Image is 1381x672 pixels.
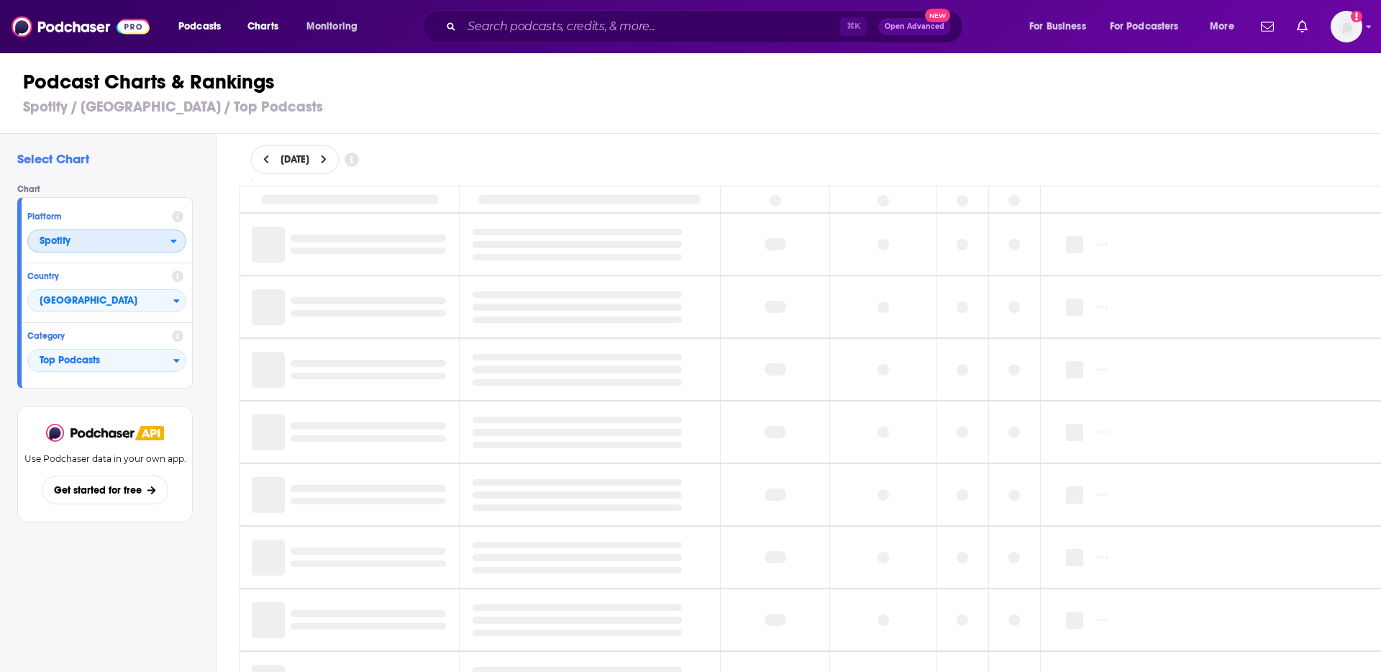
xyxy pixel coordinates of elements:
span: Open Advanced [885,23,944,30]
span: [DATE] [281,155,309,165]
button: Countries [27,289,186,312]
h4: Platform [27,212,166,222]
h1: Podcast Charts & Rankings [23,69,1370,95]
button: Show profile menu [1331,11,1362,42]
span: For Podcasters [1110,17,1179,37]
button: Open AdvancedNew [878,18,951,35]
img: Podchaser - Follow, Share and Rate Podcasts [12,13,150,40]
img: User Profile [1331,11,1362,42]
h2: Platforms [27,230,186,253]
svg: Add a profile image [1351,11,1362,22]
a: Charts [238,15,287,38]
span: Charts [247,17,278,37]
p: Use Podchaser data in your own app. [24,453,186,464]
span: ⌘ K [840,17,867,36]
img: Podchaser - Follow, Share and Rate Podcasts [46,424,135,442]
span: Monitoring [306,17,357,37]
span: Podcasts [178,17,221,37]
img: Podchaser API banner [135,426,164,440]
button: open menu [1019,15,1104,38]
button: open menu [1200,15,1252,38]
div: Search podcasts, credits, & more... [436,10,977,43]
button: open menu [168,15,240,38]
span: [GEOGRAPHIC_DATA] [28,289,173,314]
span: Logged in as andrewmorrissey [1331,11,1362,42]
button: open menu [1100,15,1200,38]
span: Get started for free [54,484,142,496]
span: Spotify [40,236,70,246]
button: open menu [296,15,376,38]
h4: Chart [17,184,204,194]
h3: Spotify / [GEOGRAPHIC_DATA] / Top Podcasts [23,98,1370,116]
span: New [925,9,951,22]
button: Categories [27,349,186,372]
a: Show notifications dropdown [1255,14,1280,39]
button: Get started for free [42,476,168,504]
input: Search podcasts, credits, & more... [462,15,840,38]
span: Top Podcasts [28,349,173,373]
span: More [1210,17,1234,37]
button: open menu [27,230,186,253]
h2: Select Chart [17,151,204,167]
a: Show notifications dropdown [1291,14,1313,39]
h4: Category [27,331,166,341]
h4: Country [27,271,166,281]
span: For Business [1029,17,1086,37]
